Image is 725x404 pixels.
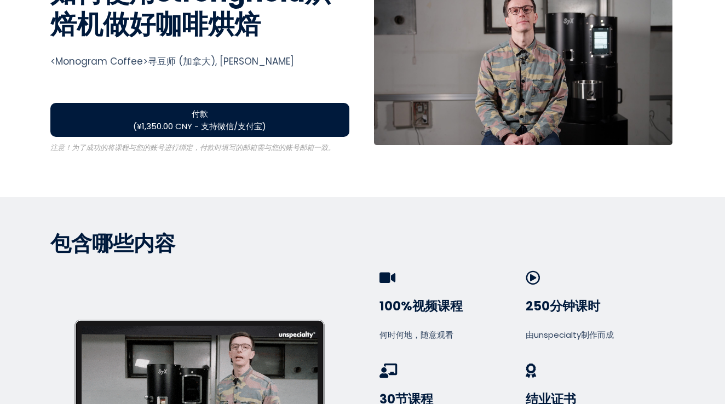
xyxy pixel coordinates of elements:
span: 付款 (¥1,350.00 CNY - 支持微信/支付宝) [133,107,266,132]
div: 由unspecialty制作而成 [526,328,668,341]
p: 包含哪些内容 [50,230,675,257]
h3: 100%视频课程 [379,298,521,315]
h3: 250分钟课时 [526,298,668,315]
span: 注意！为了成功的将课程与您的账号进行绑定，付款时填写的邮箱需与您的账号邮箱一致。 [50,142,335,153]
div: 何时何地，随意观看 [379,328,521,341]
div: <Monogram Coffee>寻豆师 (加拿大), [PERSON_NAME] [50,54,349,68]
button: 付款(¥1,350.00 CNY - 支持微信/支付宝) [50,103,349,137]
